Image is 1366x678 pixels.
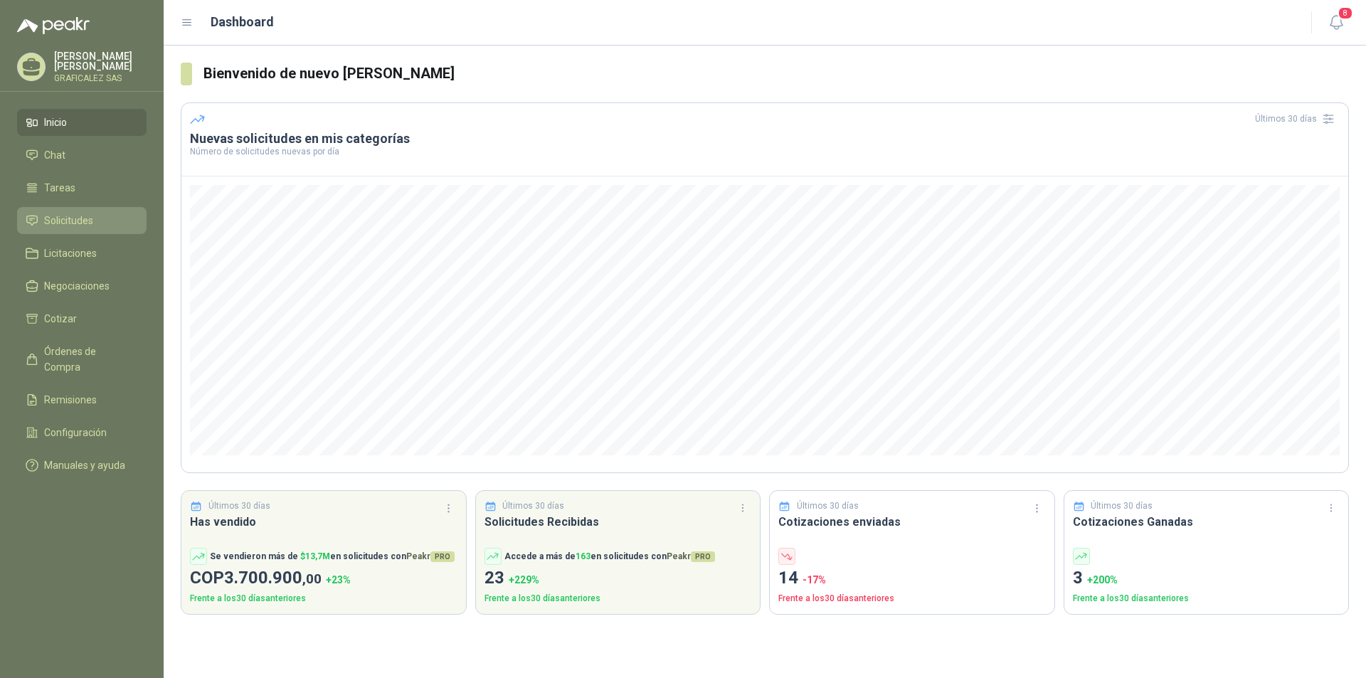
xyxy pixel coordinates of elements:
a: Remisiones [17,386,147,413]
span: Peakr [406,551,455,561]
span: PRO [430,551,455,562]
h3: Has vendido [190,513,457,531]
span: Solicitudes [44,213,93,228]
span: 163 [576,551,591,561]
span: + 200 % [1087,574,1118,586]
span: Negociaciones [44,278,110,294]
a: Cotizar [17,305,147,332]
p: Últimos 30 días [208,499,270,513]
div: Últimos 30 días [1255,107,1340,130]
span: + 229 % [509,574,539,586]
p: Últimos 30 días [797,499,859,513]
span: 8 [1338,6,1353,20]
span: Tareas [44,180,75,196]
span: 3.700.900 [224,568,322,588]
p: 14 [778,565,1046,592]
span: ,00 [302,571,322,587]
p: Últimos 30 días [502,499,564,513]
img: Logo peakr [17,17,90,34]
p: Se vendieron más de en solicitudes con [210,550,455,563]
p: COP [190,565,457,592]
span: Manuales y ayuda [44,457,125,473]
p: 23 [485,565,752,592]
p: Número de solicitudes nuevas por día [190,147,1340,156]
a: Negociaciones [17,272,147,300]
a: Manuales y ayuda [17,452,147,479]
p: Últimos 30 días [1091,499,1153,513]
p: 3 [1073,565,1340,592]
p: Accede a más de en solicitudes con [504,550,715,563]
a: Órdenes de Compra [17,338,147,381]
a: Configuración [17,419,147,446]
span: Cotizar [44,311,77,327]
span: Chat [44,147,65,163]
h3: Solicitudes Recibidas [485,513,752,531]
p: Frente a los 30 días anteriores [778,592,1046,605]
h3: Cotizaciones Ganadas [1073,513,1340,531]
a: Inicio [17,109,147,136]
span: PRO [691,551,715,562]
span: Licitaciones [44,245,97,261]
p: Frente a los 30 días anteriores [190,592,457,605]
span: + 23 % [326,574,351,586]
span: Peakr [667,551,715,561]
p: Frente a los 30 días anteriores [485,592,752,605]
h3: Cotizaciones enviadas [778,513,1046,531]
span: -17 % [803,574,826,586]
a: Chat [17,142,147,169]
span: Órdenes de Compra [44,344,133,375]
span: Configuración [44,425,107,440]
p: Frente a los 30 días anteriores [1073,592,1340,605]
p: [PERSON_NAME] [PERSON_NAME] [54,51,147,71]
h3: Bienvenido de nuevo [PERSON_NAME] [203,63,1349,85]
span: Inicio [44,115,67,130]
a: Tareas [17,174,147,201]
h1: Dashboard [211,12,274,32]
span: Remisiones [44,392,97,408]
p: GRAFICALEZ SAS [54,74,147,83]
a: Licitaciones [17,240,147,267]
a: Solicitudes [17,207,147,234]
button: 8 [1323,10,1349,36]
h3: Nuevas solicitudes en mis categorías [190,130,1340,147]
span: $ 13,7M [300,551,330,561]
